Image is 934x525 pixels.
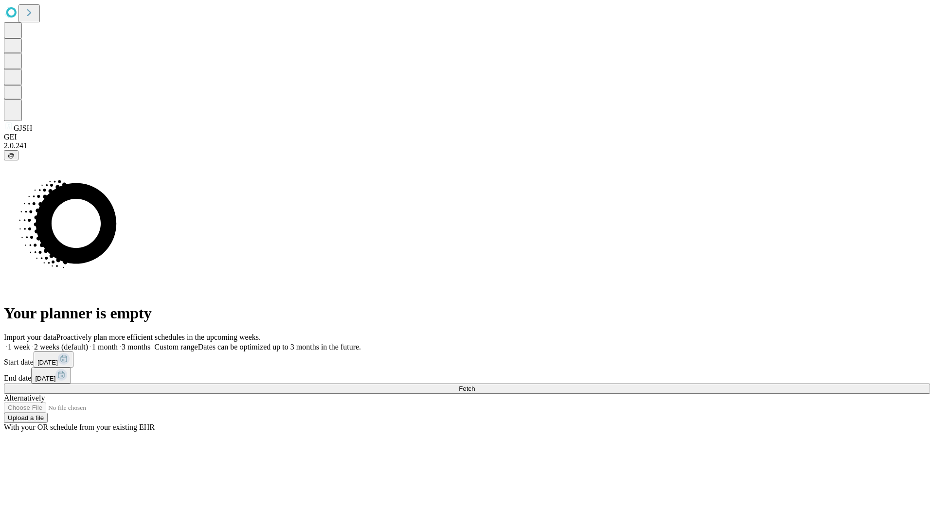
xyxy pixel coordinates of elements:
span: GJSH [14,124,32,132]
span: [DATE] [37,359,58,366]
button: [DATE] [31,367,71,384]
span: Custom range [154,343,198,351]
span: With your OR schedule from your existing EHR [4,423,155,431]
button: @ [4,150,18,160]
span: [DATE] [35,375,55,382]
span: Alternatively [4,394,45,402]
div: GEI [4,133,930,141]
h1: Your planner is empty [4,304,930,322]
span: 1 week [8,343,30,351]
span: 3 months [122,343,150,351]
span: @ [8,152,15,159]
span: Dates can be optimized up to 3 months in the future. [198,343,361,351]
span: 1 month [92,343,118,351]
span: Fetch [459,385,475,392]
span: Proactively plan more efficient schedules in the upcoming weeks. [56,333,261,341]
button: Upload a file [4,413,48,423]
button: [DATE] [34,351,73,367]
span: Import your data [4,333,56,341]
div: 2.0.241 [4,141,930,150]
button: Fetch [4,384,930,394]
span: 2 weeks (default) [34,343,88,351]
div: End date [4,367,930,384]
div: Start date [4,351,930,367]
